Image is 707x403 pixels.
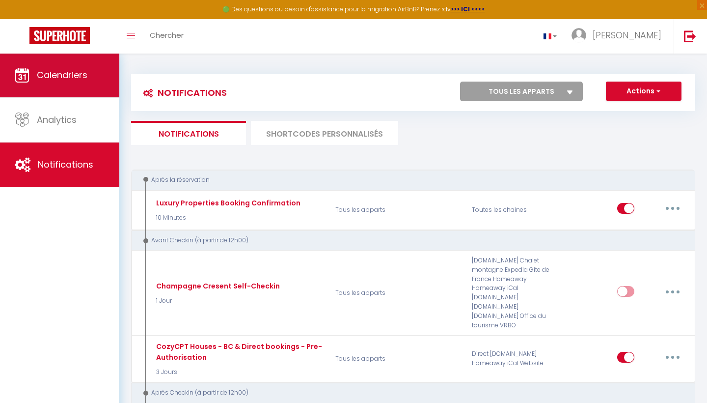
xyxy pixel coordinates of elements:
[37,69,87,81] span: Calendriers
[140,175,676,185] div: Après la réservation
[593,29,661,41] span: [PERSON_NAME]
[465,196,556,224] div: Toutes les chaines
[564,19,674,54] a: ... [PERSON_NAME]
[451,5,485,13] a: >>> ICI <<<<
[571,28,586,43] img: ...
[37,114,77,126] span: Analytics
[329,341,465,377] p: Tous les apparts
[154,213,300,223] p: 10 Minutes
[329,196,465,224] p: Tous les apparts
[684,30,696,42] img: logout
[138,82,227,104] h3: Notifications
[154,281,280,291] div: Champagne Cresent Self-Checkin
[154,341,323,363] div: CozyCPT Houses - BC & Direct bookings - Pre-Authorisation
[251,121,398,145] li: SHORTCODES PERSONNALISÉS
[154,368,323,377] p: 3 Jours
[329,256,465,330] p: Tous les apparts
[154,296,280,306] p: 1 Jour
[606,82,681,101] button: Actions
[140,236,676,245] div: Avant Checkin (à partir de 12h00)
[29,27,90,44] img: Super Booking
[142,19,191,54] a: Chercher
[150,30,184,40] span: Chercher
[38,158,93,171] span: Notifications
[465,341,556,377] div: Direct [DOMAIN_NAME] Homeaway iCal Website
[154,198,300,208] div: Luxury Properties Booking Confirmation
[131,121,246,145] li: Notifications
[140,388,676,398] div: Après Checkin (à partir de 12h00)
[465,256,556,330] div: [DOMAIN_NAME] Chalet montagne Expedia Gite de France Homeaway Homeaway iCal [DOMAIN_NAME] [DOMAIN...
